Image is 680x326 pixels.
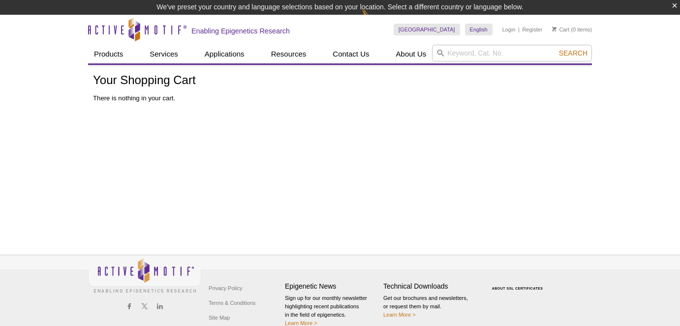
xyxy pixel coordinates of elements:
[285,282,378,291] h4: Epigenetic News
[394,24,460,35] a: [GEOGRAPHIC_DATA]
[88,255,201,295] img: Active Motif,
[93,94,587,103] p: There is nothing in your cart.
[191,27,290,35] h2: Enabling Epigenetics Research
[465,24,493,35] a: English
[390,45,433,63] a: About Us
[552,26,569,33] a: Cart
[518,24,520,35] li: |
[265,45,312,63] a: Resources
[552,27,556,31] img: Your Cart
[502,26,516,33] a: Login
[88,45,129,63] a: Products
[383,312,416,318] a: Learn More >
[206,310,232,325] a: Site Map
[482,272,556,294] table: Click to Verify - This site chose Symantec SSL for secure e-commerce and confidential communicati...
[362,7,388,30] img: Change Here
[206,296,258,310] a: Terms & Conditions
[144,45,184,63] a: Services
[383,294,477,319] p: Get our brochures and newsletters, or request them by mail.
[559,49,587,57] span: Search
[522,26,542,33] a: Register
[552,24,592,35] li: (0 items)
[327,45,375,63] a: Contact Us
[492,287,543,290] a: ABOUT SSL CERTIFICATES
[93,74,587,88] h1: Your Shopping Cart
[199,45,250,63] a: Applications
[556,49,590,58] button: Search
[432,45,592,61] input: Keyword, Cat. No.
[383,282,477,291] h4: Technical Downloads
[206,281,245,296] a: Privacy Policy
[285,320,317,326] a: Learn More >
